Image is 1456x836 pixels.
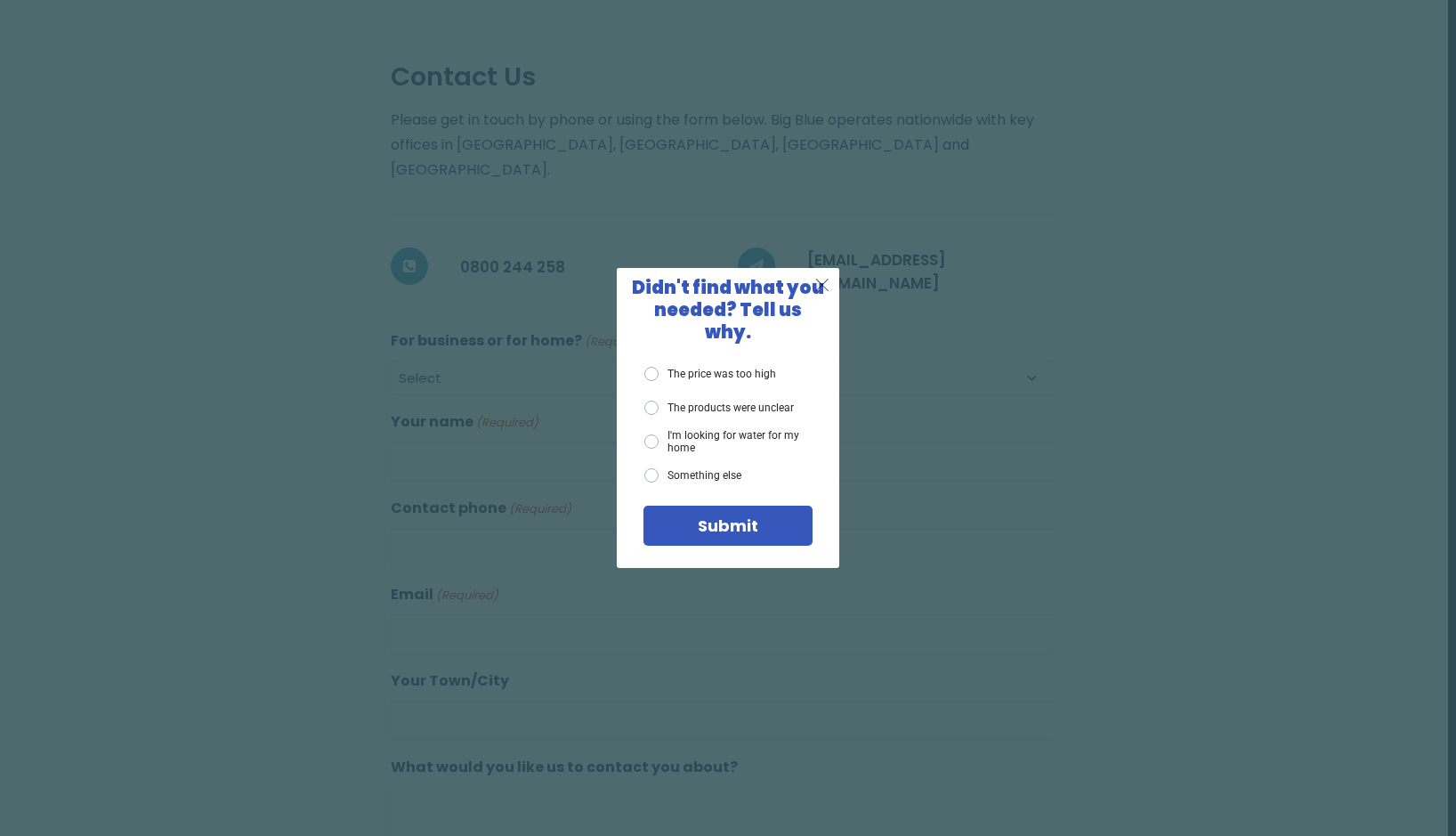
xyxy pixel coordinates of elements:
span: Didn't find what you needed? Tell us why. [632,275,824,345]
label: The price was too high [644,367,776,381]
span: Submit [698,515,758,537]
span: X [814,273,830,296]
label: The products were unclear [644,401,794,415]
iframe: Chatbot [1339,718,1431,811]
label: I'm looking for water for my home [644,429,813,455]
label: Something else [644,468,741,483]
